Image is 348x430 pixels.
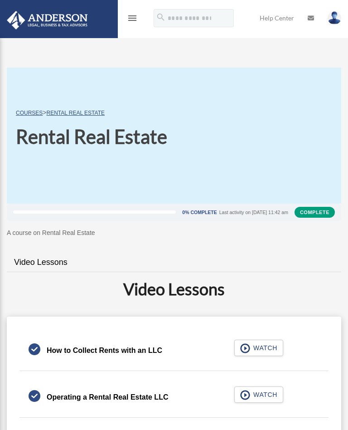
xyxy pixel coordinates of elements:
[16,107,167,118] p: >
[328,11,341,24] img: User Pic
[156,12,166,22] i: search
[47,110,105,116] a: Rental Real Estate
[16,110,43,116] a: COURSES
[234,386,283,403] button: WATCH
[7,249,75,275] a: Video Lessons
[47,344,162,357] div: How to Collect Rents with an LLC
[29,340,319,362] a: How to Collect Rents with an LLC WATCH
[182,210,217,215] div: 0% Complete
[295,207,335,218] div: Complete
[47,391,169,404] div: Operating a Rental Real Estate LLC
[127,13,138,24] i: menu
[16,123,167,150] h1: Rental Real Estate
[251,390,277,399] span: WATCH
[7,227,341,239] p: A course on Rental Real Estate
[12,278,336,300] h2: Video Lessons
[29,386,319,408] a: Operating a Rental Real Estate LLC WATCH
[251,343,277,352] span: WATCH
[219,210,288,215] div: Last activity on [DATE] 11:42 am
[234,340,283,356] button: WATCH
[4,11,91,29] img: Anderson Advisors Platinum Portal
[127,16,138,24] a: menu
